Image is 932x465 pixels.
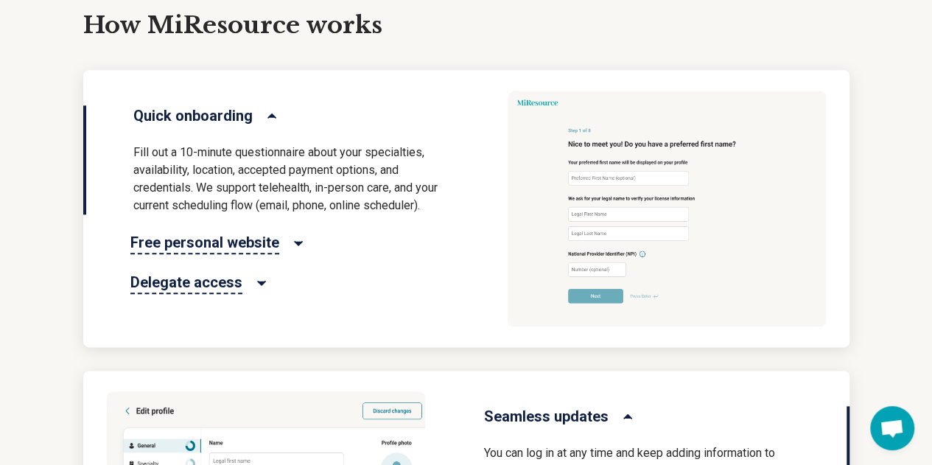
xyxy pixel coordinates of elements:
[83,10,849,41] h2: How MiResource works
[133,105,253,126] span: Quick onboarding
[130,232,279,254] span: Free personal website
[484,406,609,427] span: Seamless updates
[130,232,306,254] button: Free personal website
[484,406,635,427] button: Seamless updates
[133,105,279,126] button: Quick onboarding
[133,144,449,214] p: Fill out a 10-minute questionnaire about your specialties, availability, location, accepted payme...
[870,406,914,450] div: Open chat
[130,272,269,294] button: Delegate access
[130,272,242,294] span: Delegate access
